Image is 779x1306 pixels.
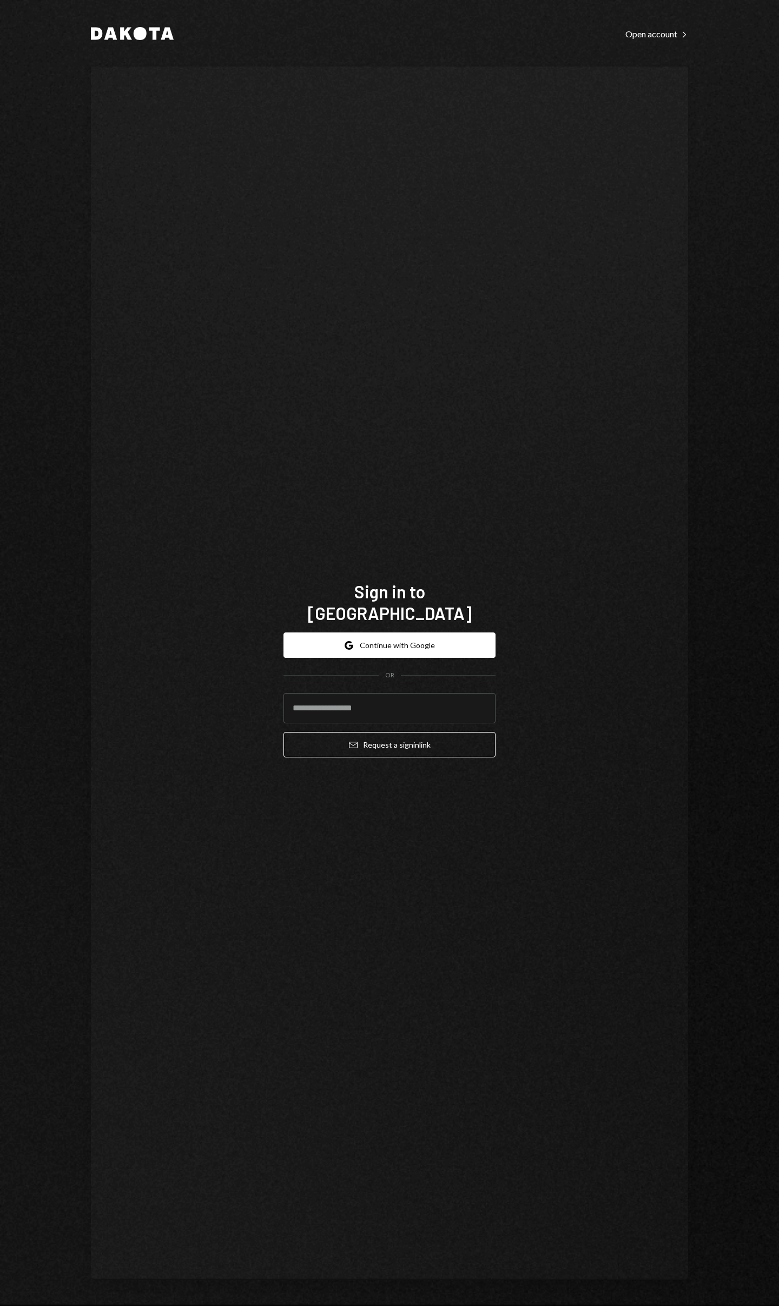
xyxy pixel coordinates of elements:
[625,29,688,39] div: Open account
[385,671,394,680] div: OR
[625,28,688,39] a: Open account
[283,732,496,757] button: Request a signinlink
[283,581,496,624] h1: Sign in to [GEOGRAPHIC_DATA]
[283,632,496,658] button: Continue with Google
